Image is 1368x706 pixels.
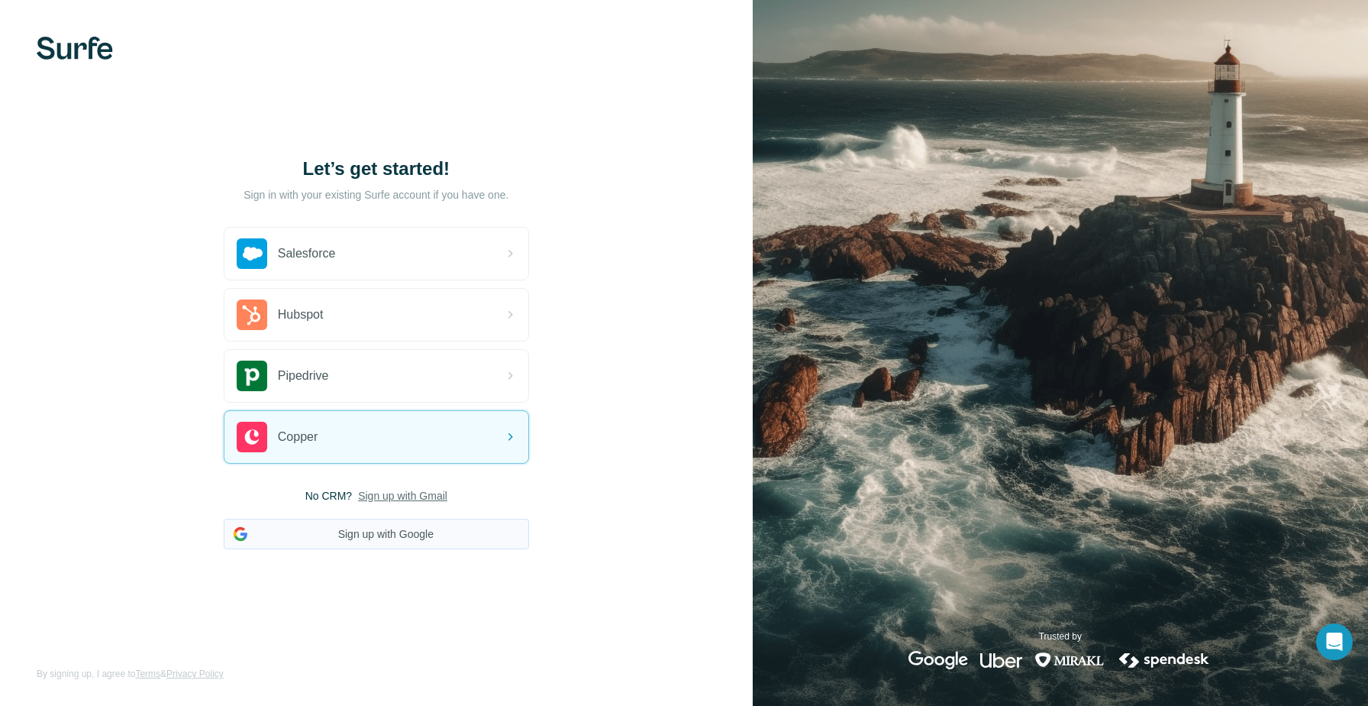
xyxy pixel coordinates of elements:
[224,157,529,181] h1: Let’s get started!
[1117,651,1212,669] img: spendesk's logo
[980,651,1022,669] img: uber's logo
[237,361,267,391] img: pipedrive's logo
[278,245,336,263] span: Salesforce
[166,669,224,679] a: Privacy Policy
[1316,623,1353,660] div: Open Intercom Messenger
[1034,651,1105,669] img: mirakl's logo
[237,422,267,452] img: copper's logo
[278,306,324,324] span: Hubspot
[37,667,224,681] span: By signing up, I agree to &
[224,519,529,549] button: Sign up with Google
[237,300,267,330] img: hubspot's logo
[278,428,318,446] span: Copper
[305,488,352,504] span: No CRM?
[37,37,113,60] img: Surfe's logo
[1039,630,1082,643] p: Trusted by
[908,651,968,669] img: google's logo
[278,367,329,385] span: Pipedrive
[244,187,508,202] p: Sign in with your existing Surfe account if you have one.
[358,488,447,504] button: Sign up with Gmail
[237,238,267,269] img: salesforce's logo
[135,669,160,679] a: Terms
